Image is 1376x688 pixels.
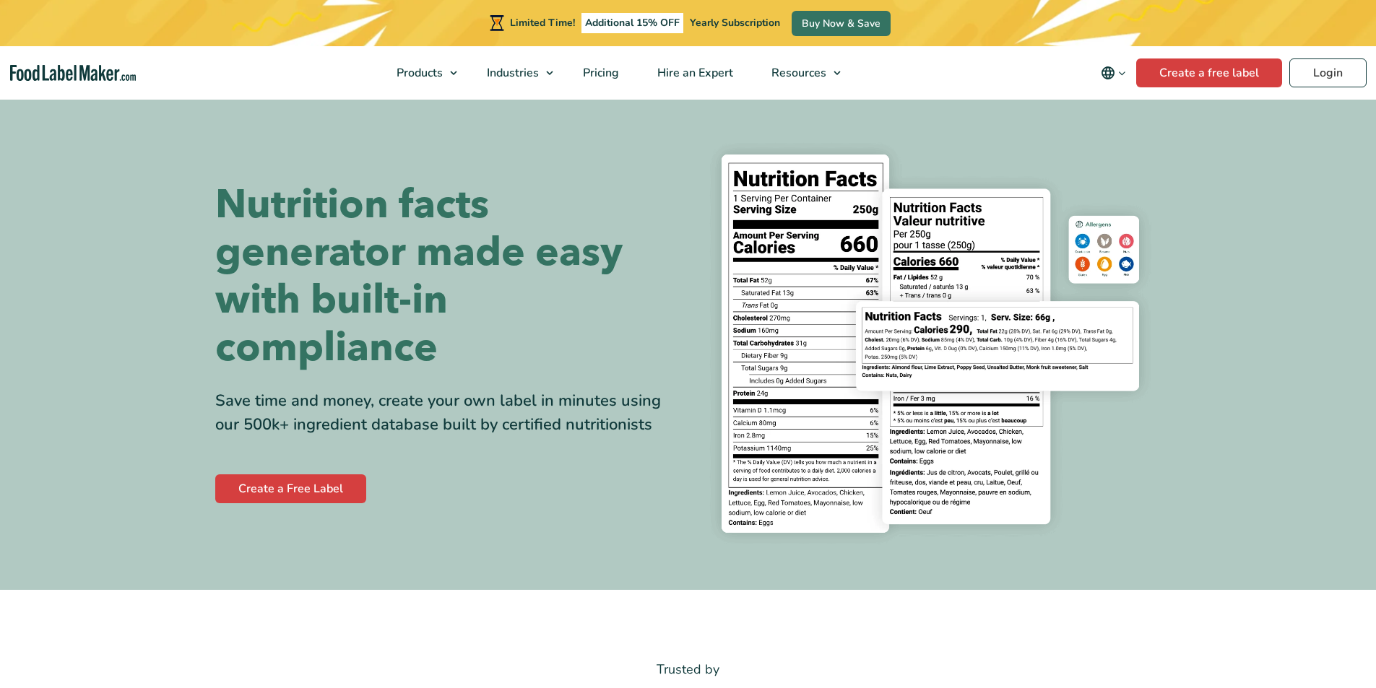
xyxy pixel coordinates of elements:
a: Create a free label [1136,58,1282,87]
span: Products [392,65,444,81]
a: Login [1289,58,1367,87]
span: Pricing [579,65,620,81]
a: Products [378,46,464,100]
span: Resources [767,65,828,81]
a: Buy Now & Save [792,11,891,36]
a: Industries [468,46,561,100]
a: Food Label Maker homepage [10,65,137,82]
span: Hire an Expert [653,65,735,81]
a: Resources [753,46,848,100]
a: Create a Free Label [215,474,366,503]
div: Save time and money, create your own label in minutes using our 500k+ ingredient database built b... [215,389,678,437]
span: Additional 15% OFF [581,13,683,33]
a: Hire an Expert [639,46,749,100]
span: Industries [483,65,540,81]
p: Trusted by [215,659,1161,680]
h1: Nutrition facts generator made easy with built-in compliance [215,181,678,372]
span: Yearly Subscription [690,16,780,30]
a: Pricing [564,46,635,100]
span: Limited Time! [510,16,575,30]
button: Change language [1091,58,1136,87]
